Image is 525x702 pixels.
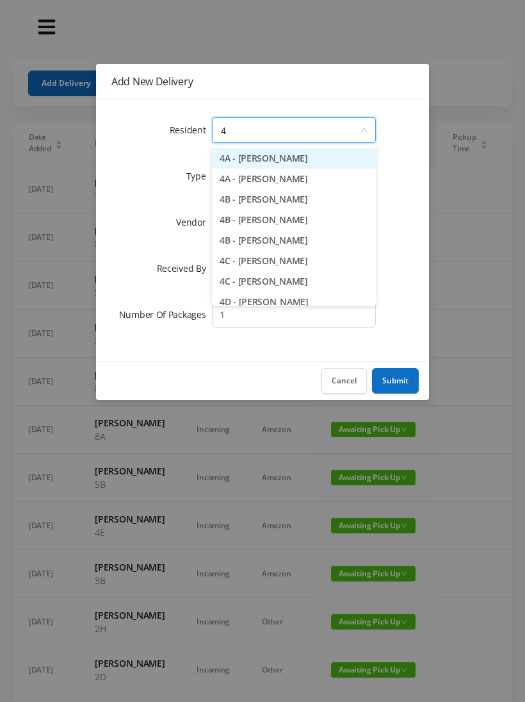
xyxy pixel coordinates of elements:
[212,189,376,210] li: 4B - [PERSON_NAME]
[186,170,213,182] label: Type
[360,126,368,135] i: icon: down
[212,292,376,312] li: 4D - [PERSON_NAME]
[170,124,213,136] label: Resident
[212,148,376,169] li: 4A - [PERSON_NAME]
[176,216,212,228] label: Vendor
[212,230,376,251] li: 4B - [PERSON_NAME]
[212,169,376,189] li: 4A - [PERSON_NAME]
[157,262,213,274] label: Received By
[111,115,414,330] form: Add New Delivery
[212,210,376,230] li: 4B - [PERSON_NAME]
[372,368,419,394] button: Submit
[212,251,376,271] li: 4C - [PERSON_NAME]
[111,74,414,88] div: Add New Delivery
[321,368,367,394] button: Cancel
[212,271,376,292] li: 4C - [PERSON_NAME]
[119,308,213,321] label: Number Of Packages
